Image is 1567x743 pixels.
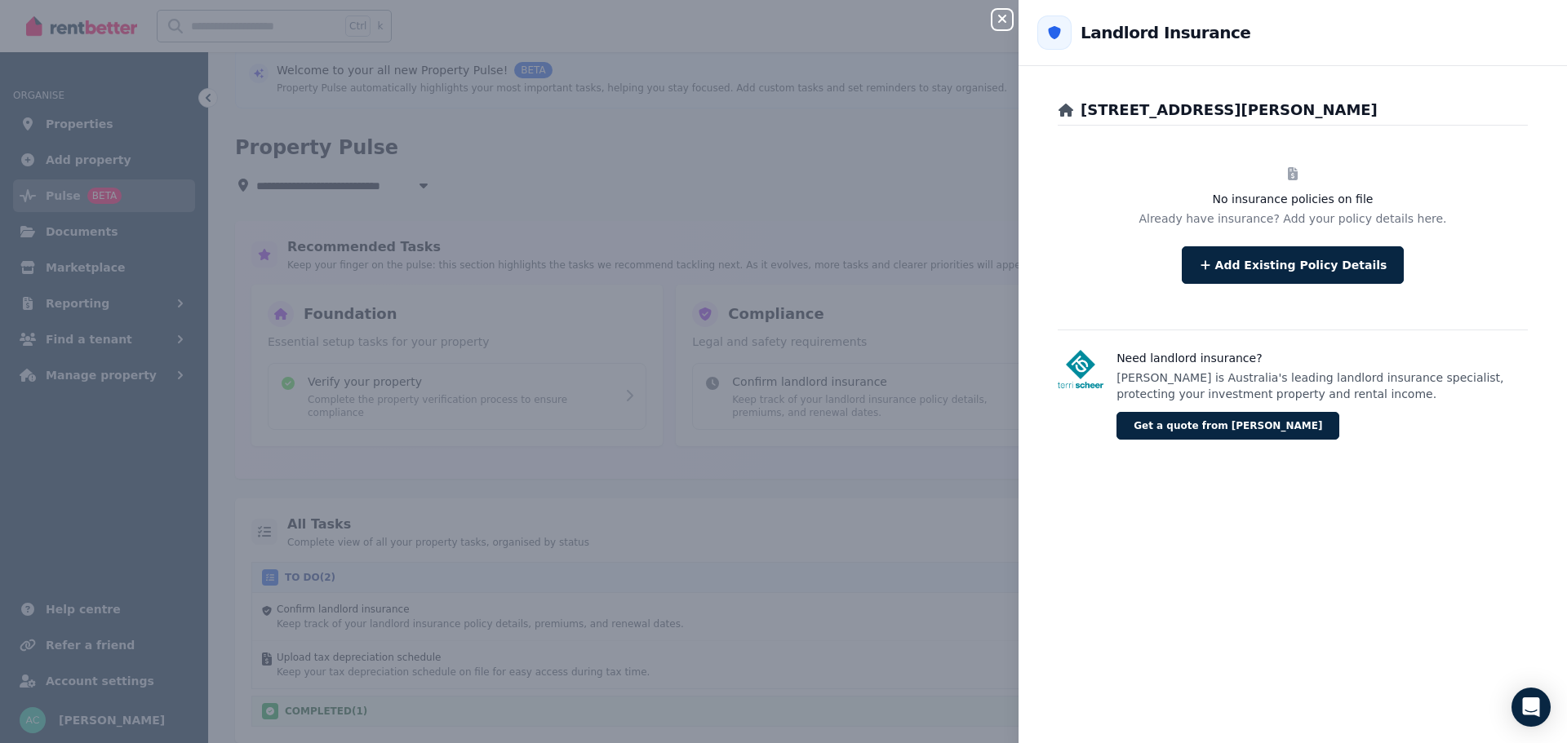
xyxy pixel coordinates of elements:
[1116,369,1528,402] p: [PERSON_NAME] is Australia's leading landlord insurance specialist, protecting your investment pr...
[1081,99,1378,122] h2: [STREET_ADDRESS][PERSON_NAME]
[1512,688,1551,727] div: Open Intercom Messenger
[1058,210,1528,227] p: Already have insurance? Add your policy details here.
[1058,191,1528,207] h3: No insurance policies on file
[1116,350,1528,366] h3: Need landlord insurance?
[1116,412,1339,440] button: Get a quote from [PERSON_NAME]
[1081,21,1250,44] h2: Landlord Insurance
[1182,246,1405,284] button: Add Existing Policy Details
[1058,350,1103,389] img: Terri Scheer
